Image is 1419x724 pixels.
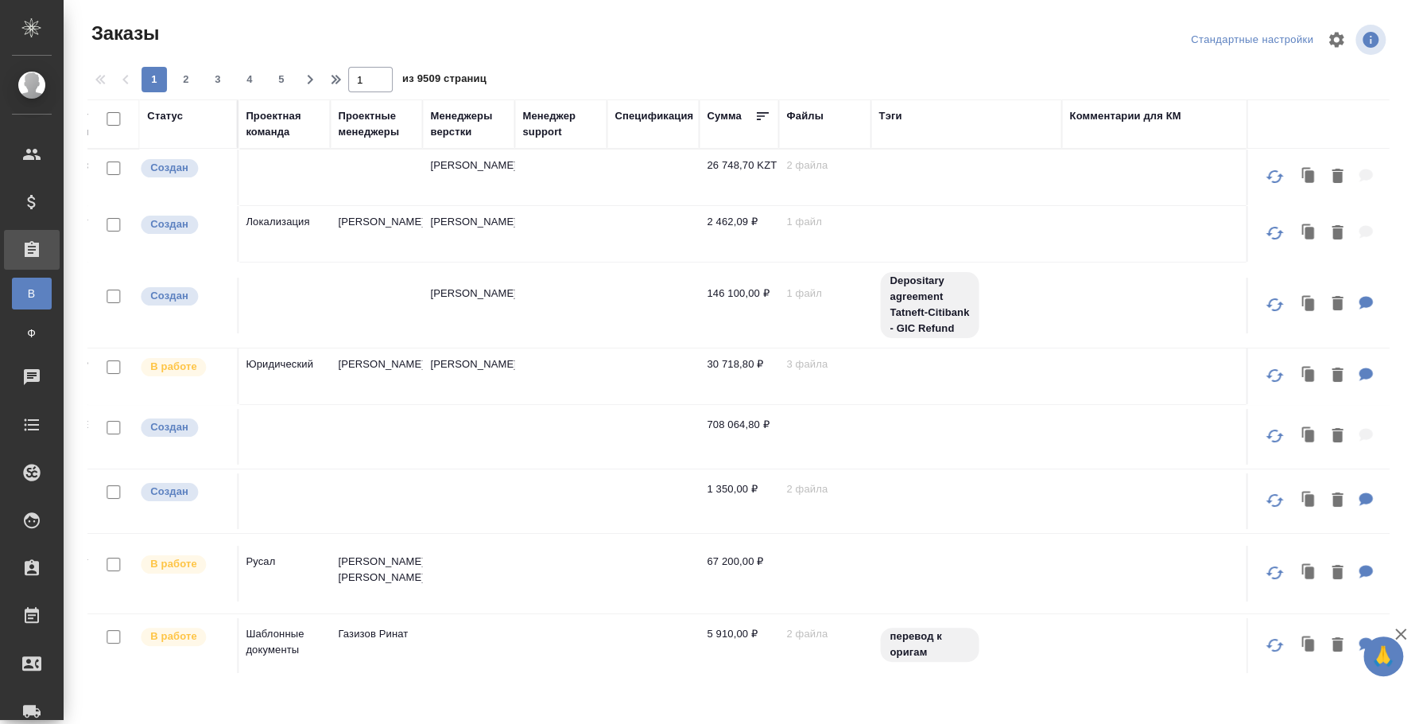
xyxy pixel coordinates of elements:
[150,160,188,176] p: Создан
[1069,108,1181,124] div: Комментарии для КМ
[1324,288,1351,321] button: Удалить
[237,67,262,92] button: 4
[1293,485,1324,517] button: Клонировать
[1293,629,1324,662] button: Клонировать
[786,108,823,124] div: Файлы
[1324,629,1351,662] button: Удалить
[1370,640,1397,673] span: 🙏
[1255,286,1293,324] button: Обновить
[330,206,422,262] td: [PERSON_NAME]
[430,214,506,230] p: [PERSON_NAME]
[786,214,863,230] p: 1 файл
[150,359,196,375] p: В работе
[150,629,196,644] p: В работе
[1363,636,1403,676] button: 🙏
[1324,485,1351,517] button: Удалить
[402,69,487,92] span: из 9509 страниц
[1355,25,1389,55] span: Посмотреть информацию
[699,206,778,262] td: 2 462,09 ₽
[699,618,778,674] td: 5 910,00 ₽
[139,554,229,575] div: Выставляет ПМ после принятия заказа от КМа
[878,108,901,124] div: Тэги
[139,158,229,179] div: Выставляется автоматически при создании заказа
[269,72,294,88] span: 5
[878,271,1053,340] div: Depositary agreement Tatneft-Citibank - GIC Refund
[699,278,778,333] td: 146 100,00 ₽
[1255,417,1293,455] button: Обновить
[786,626,863,642] p: 2 файла
[699,348,778,404] td: 30 718,80 ₽
[1293,360,1324,392] button: Клонировать
[1255,356,1293,395] button: Обновить
[87,21,159,46] span: Заказы
[1293,161,1324,193] button: Клонировать
[1293,420,1324,453] button: Клонировать
[522,108,599,140] div: Менеджер support
[1324,217,1351,250] button: Удалить
[20,325,44,341] span: Ф
[1324,161,1351,193] button: Удалить
[699,150,778,205] td: 26 748,70 KZT
[139,356,229,378] div: Выставляет ПМ после принятия заказа от КМа
[699,473,778,529] td: 1 350,00 ₽
[699,409,778,465] td: 708 064,80 ₽
[139,286,229,307] div: Выставляется автоматически при создании заказа
[890,629,969,660] p: перевод к оригам
[1324,420,1351,453] button: Удалить
[1255,214,1293,252] button: Обновить
[430,158,506,173] p: [PERSON_NAME]
[238,546,330,601] td: Русал
[12,278,52,309] a: В
[1293,557,1324,590] button: Клонировать
[1324,360,1351,392] button: Удалить
[1255,554,1293,592] button: Обновить
[786,286,863,302] p: 1 файл
[786,158,863,173] p: 2 файла
[1255,158,1293,196] button: Обновить
[330,546,422,601] td: [PERSON_NAME] [PERSON_NAME]
[430,286,506,302] p: [PERSON_NAME]
[786,356,863,372] p: 3 файла
[1293,288,1324,321] button: Клонировать
[1255,481,1293,520] button: Обновить
[1324,557,1351,590] button: Удалить
[430,356,506,372] p: [PERSON_NAME]
[237,72,262,88] span: 4
[150,288,188,304] p: Создан
[150,484,188,500] p: Создан
[139,626,229,648] div: Выставляет ПМ после принятия заказа от КМа
[147,108,183,124] div: Статус
[139,481,229,503] div: Выставляется автоматически при создании заказа
[786,481,863,497] p: 2 файла
[238,206,330,262] td: Локализация
[173,72,199,88] span: 2
[330,618,422,674] td: Газизов Ринат
[150,556,196,572] p: В работе
[890,273,969,337] p: Depositary agreement Tatneft-Citibank - GIC Refund
[205,72,231,88] span: 3
[269,67,294,92] button: 5
[878,626,1053,664] div: перевод к оригам
[173,67,199,92] button: 2
[246,108,322,140] div: Проектная команда
[238,348,330,404] td: Юридический
[699,546,778,601] td: 67 200,00 ₽
[1187,28,1317,53] div: split button
[330,348,422,404] td: [PERSON_NAME]
[139,214,229,235] div: Выставляется автоматически при создании заказа
[1255,626,1293,664] button: Обновить
[150,419,188,435] p: Создан
[1317,21,1355,59] span: Настроить таблицу
[238,618,330,674] td: Шаблонные документы
[205,67,231,92] button: 3
[20,286,44,302] span: В
[430,108,506,140] div: Менеджеры верстки
[707,108,741,124] div: Сумма
[150,216,188,232] p: Создан
[1293,217,1324,250] button: Клонировать
[615,108,693,124] div: Спецификация
[338,108,414,140] div: Проектные менеджеры
[139,417,229,438] div: Выставляется автоматически при создании заказа
[12,317,52,349] a: Ф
